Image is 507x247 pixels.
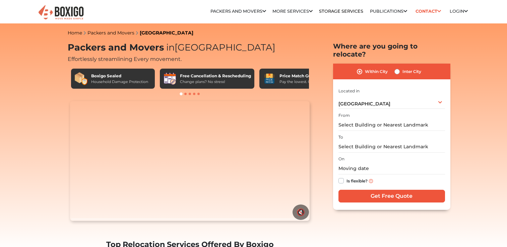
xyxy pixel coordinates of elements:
[338,101,390,107] span: [GEOGRAPHIC_DATA]
[346,177,368,184] label: Is flexible?
[338,163,445,174] input: Moving date
[365,68,388,76] label: Within City
[338,141,445,153] input: Select Building or Nearest Landmark
[319,9,363,14] a: Storage Services
[164,42,275,53] span: [GEOGRAPHIC_DATA]
[279,73,330,79] div: Price Match Guarantee
[272,9,313,14] a: More services
[70,101,310,221] video: Your browser does not support the video tag.
[163,72,177,85] img: Free Cancellation & Rescheduling
[338,156,344,162] label: On
[140,30,193,36] a: [GEOGRAPHIC_DATA]
[370,9,407,14] a: Publications
[333,42,450,58] h2: Where are you going to relocate?
[450,9,468,14] a: Login
[338,88,360,94] label: Located in
[166,42,175,53] span: in
[87,30,134,36] a: Packers and Movers
[74,72,88,85] img: Boxigo Sealed
[68,30,82,36] a: Home
[91,79,148,85] div: Household Damage Protection
[369,179,373,183] img: info
[68,56,182,62] span: Effortlessly streamlining Every movement.
[210,9,266,14] a: Packers and Movers
[180,73,251,79] div: Free Cancellation & Rescheduling
[68,42,312,53] h1: Packers and Movers
[338,119,445,131] input: Select Building or Nearest Landmark
[338,134,343,140] label: To
[91,73,148,79] div: Boxigo Sealed
[180,79,251,85] div: Change plans? No stress!
[338,190,445,202] input: Get Free Quote
[293,204,309,220] button: 🔇
[263,72,276,85] img: Price Match Guarantee
[402,68,421,76] label: Inter City
[338,112,350,118] label: From
[414,6,443,16] a: Contact
[279,79,330,85] div: Pay the lowest. Guaranteed!
[38,4,84,21] img: Boxigo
